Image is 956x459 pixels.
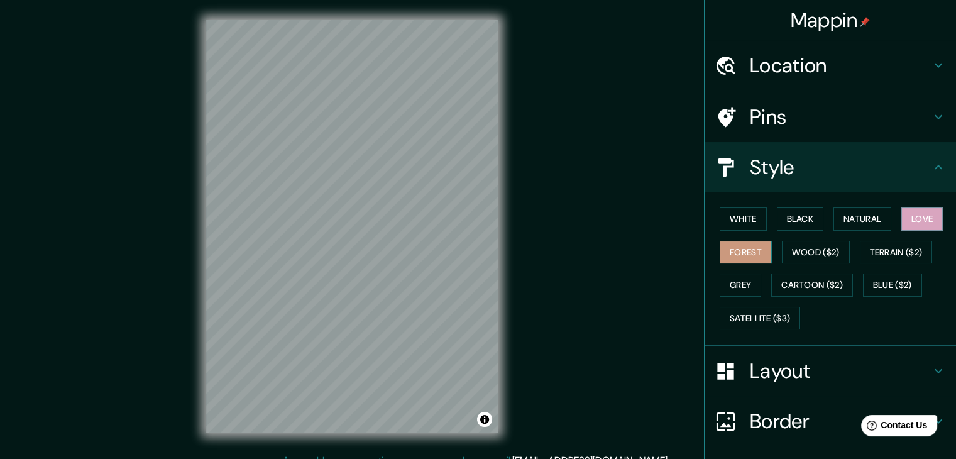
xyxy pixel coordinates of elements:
[705,346,956,396] div: Layout
[782,241,850,264] button: Wood ($2)
[477,412,492,427] button: Toggle attribution
[750,358,931,384] h4: Layout
[750,104,931,130] h4: Pins
[705,396,956,446] div: Border
[777,207,824,231] button: Black
[833,207,891,231] button: Natural
[771,274,853,297] button: Cartoon ($2)
[750,409,931,434] h4: Border
[844,410,942,445] iframe: Help widget launcher
[705,40,956,91] div: Location
[720,274,761,297] button: Grey
[720,241,772,264] button: Forest
[863,274,922,297] button: Blue ($2)
[720,207,767,231] button: White
[750,155,931,180] h4: Style
[206,20,498,433] canvas: Map
[705,142,956,192] div: Style
[860,17,870,27] img: pin-icon.png
[860,241,933,264] button: Terrain ($2)
[791,8,871,33] h4: Mappin
[705,92,956,142] div: Pins
[720,307,800,330] button: Satellite ($3)
[750,53,931,78] h4: Location
[901,207,943,231] button: Love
